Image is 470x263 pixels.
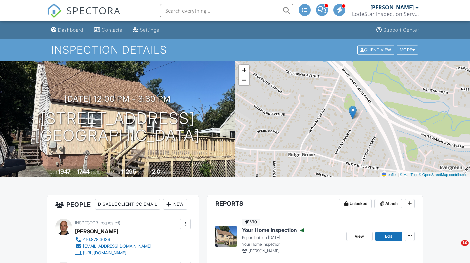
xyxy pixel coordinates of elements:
div: 1947 [58,168,71,175]
h1: [STREET_ADDRESS] [GEOGRAPHIC_DATA] [35,110,200,145]
a: Contacts [91,24,125,36]
img: Marker [349,106,357,119]
div: 2.0 [152,168,160,175]
span: (requested) [99,220,120,225]
div: [PERSON_NAME] [75,226,118,236]
div: Settings [140,27,159,33]
div: 1744 [77,168,90,175]
span: Built [50,170,57,175]
div: Contacts [102,27,122,33]
a: Support Center [374,24,422,36]
h3: People [47,195,199,214]
div: Client View [357,45,394,54]
span: − [242,76,246,84]
span: sq. ft. [91,170,100,175]
span: Lot Size [106,170,120,175]
a: Zoom in [239,65,249,75]
iframe: Intercom live chat [447,240,463,256]
a: © MapTiler [400,173,418,177]
div: New [163,199,187,210]
span: 10 [461,240,469,246]
input: Search everything... [160,4,293,17]
span: | [398,173,399,177]
h1: Inspection Details [51,44,419,56]
div: [EMAIL_ADDRESS][DOMAIN_NAME] [83,244,151,249]
div: [URL][DOMAIN_NAME] [83,250,126,256]
div: Disable Client CC Email [95,199,160,210]
div: Support Center [383,27,419,33]
a: Leaflet [382,173,397,177]
div: 410.878.3039 [83,237,110,242]
div: More [397,45,418,54]
a: SPECTORA [47,9,121,23]
a: Zoom out [239,75,249,85]
span: sq.ft. [137,170,146,175]
a: Dashboard [48,24,86,36]
div: LodeStar Inspection Services [352,11,419,17]
div: [PERSON_NAME] [370,4,414,11]
a: © OpenStreetMap contributors [419,173,468,177]
a: [EMAIL_ADDRESS][DOMAIN_NAME] [75,243,151,250]
span: bathrooms [161,170,180,175]
a: Settings [130,24,162,36]
div: Dashboard [58,27,83,33]
div: 11295 [121,168,136,175]
span: Inspector [75,220,98,225]
span: + [242,66,246,74]
a: 410.878.3039 [75,236,151,243]
a: [URL][DOMAIN_NAME] [75,250,151,256]
h3: [DATE] 12:00 pm - 3:30 pm [64,94,171,103]
span: SPECTORA [66,3,121,17]
a: Client View [357,47,396,52]
img: The Best Home Inspection Software - Spectora [47,3,62,18]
